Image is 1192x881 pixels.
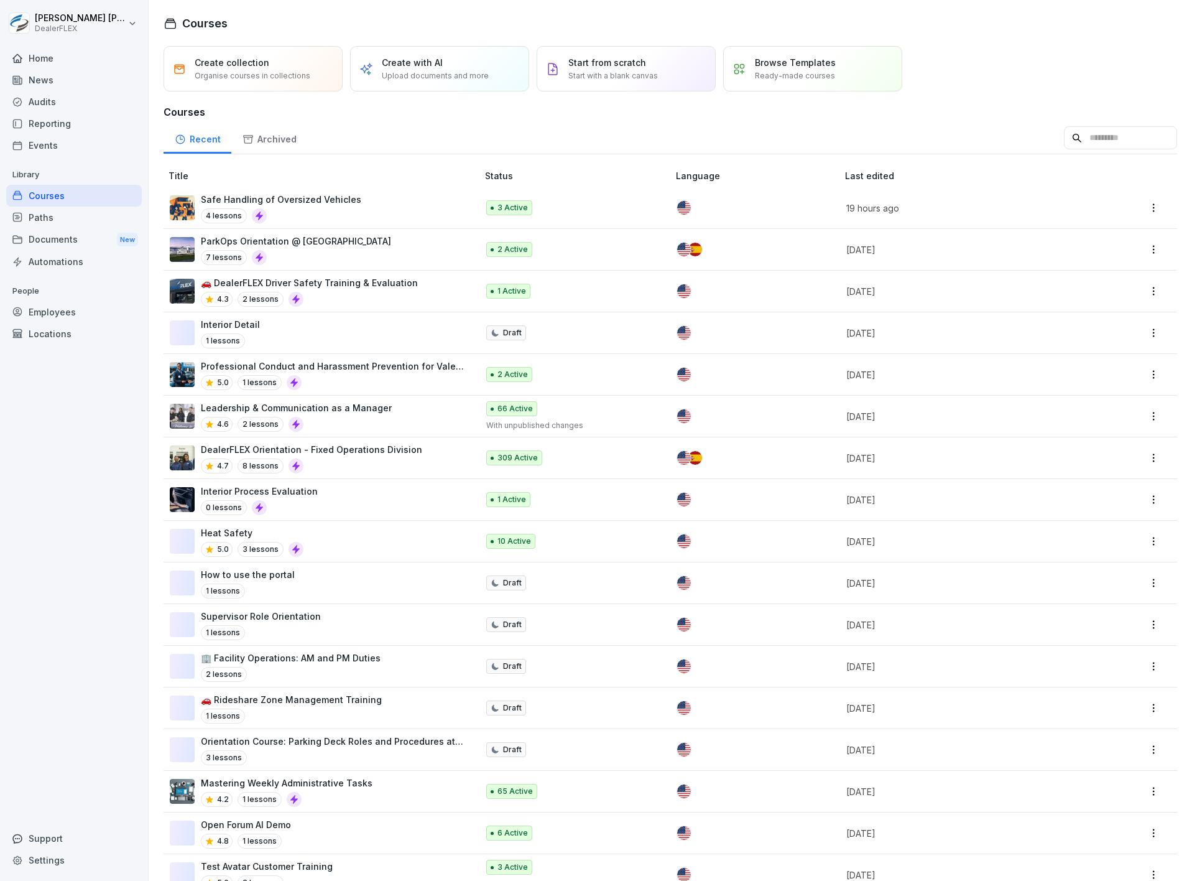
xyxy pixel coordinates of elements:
[688,451,702,465] img: es.svg
[231,122,307,154] a: Archived
[677,785,691,798] img: us.svg
[217,460,229,472] p: 4.7
[201,610,321,623] p: Supervisor Role Orientation
[169,169,480,182] p: Title
[217,836,229,847] p: 4.8
[755,56,836,69] p: Browse Templates
[846,702,1077,715] p: [DATE]
[6,281,142,301] p: People
[846,452,1077,465] p: [DATE]
[6,113,142,134] a: Reporting
[845,169,1092,182] p: Last edited
[201,208,247,223] p: 4 lessons
[170,445,195,470] img: v4gv5ils26c0z8ite08yagn2.png
[170,279,195,304] img: da8qswpfqixsakdmmzotmdit.png
[6,849,142,871] div: Settings
[846,660,1077,673] p: [DATE]
[170,487,195,512] img: khwf6t635m3uuherk2l21o2v.png
[201,250,247,265] p: 7 lessons
[6,165,142,185] p: Library
[497,369,528,380] p: 2 Active
[201,193,361,206] p: Safe Handling of Oversized Vehicles
[201,568,295,581] p: How to use the portal
[846,327,1077,340] p: [DATE]
[382,56,443,69] p: Create with AI
[201,776,372,790] p: Mastering Weekly Administrative Tasks
[503,702,522,714] p: Draft
[846,285,1077,298] p: [DATE]
[238,792,282,807] p: 1 lessons
[201,667,247,682] p: 2 lessons
[677,660,691,673] img: us.svg
[497,494,526,505] p: 1 Active
[503,577,522,589] p: Draft
[846,410,1077,423] p: [DATE]
[164,105,1177,119] h3: Courses
[201,235,391,248] p: ParkOps Orientation @ [GEOGRAPHIC_DATA]
[201,709,245,724] p: 1 lessons
[503,619,522,630] p: Draft
[201,500,247,515] p: 0 lessons
[846,618,1077,632] p: [DATE]
[677,201,691,215] img: us.svg
[195,56,269,69] p: Create collection
[846,535,1077,548] p: [DATE]
[497,403,533,414] p: 66 Active
[6,47,142,69] a: Home
[677,701,691,715] img: us.svg
[217,544,229,555] p: 5.0
[568,56,646,69] p: Start from scratch
[201,526,303,539] p: Heat Safety
[6,134,142,156] div: Events
[677,409,691,423] img: us.svg
[195,70,310,82] p: Organise courses in collections
[201,360,465,373] p: Professional Conduct and Harassment Prevention for Valet Employees
[6,323,142,345] a: Locations
[486,420,656,431] p: With unpublished changes
[217,294,229,305] p: 4.3
[497,862,528,873] p: 3 Active
[217,794,229,805] p: 4.2
[846,785,1077,798] p: [DATE]
[201,318,260,331] p: Interior Detail
[201,860,333,873] p: Test Avatar Customer Training
[6,185,142,207] a: Courses
[117,233,138,247] div: New
[6,827,142,849] div: Support
[6,91,142,113] a: Audits
[677,618,691,632] img: us.svg
[201,651,381,664] p: 🏢 Facility Operations: AM and PM Duties
[201,276,418,289] p: 🚗 DealerFLEX Driver Safety Training & Evaluation
[497,786,533,797] p: 65 Active
[170,195,195,220] img: ou5eidqxou1499z82ur0ijtv.png
[846,743,1077,757] p: [DATE]
[164,122,231,154] div: Recent
[6,228,142,251] div: Documents
[201,750,247,765] p: 3 lessons
[201,818,291,831] p: Open Forum AI Demo
[677,368,691,381] img: us.svg
[6,251,142,273] div: Automations
[568,70,658,82] p: Start with a blank canvas
[503,327,522,338] p: Draft
[238,375,282,390] p: 1 lessons
[238,292,284,307] p: 2 lessons
[497,452,538,464] p: 309 Active
[201,584,245,599] p: 1 lessons
[677,534,691,548] img: us.svg
[170,779,195,804] img: sfn3g4xwgh0s8pqp78fc3q2n.png
[755,70,835,82] p: Ready-made courses
[677,493,691,506] img: us.svg
[201,401,392,414] p: Leadership & Communication as a Manager
[497,286,526,297] p: 1 Active
[238,417,284,432] p: 2 lessons
[201,693,382,706] p: 🚗 Rideshare Zone Management Training
[677,826,691,840] img: us.svg
[846,577,1077,590] p: [DATE]
[170,362,195,387] img: yfsleesgksgx0a54tq96xrfr.png
[677,576,691,590] img: us.svg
